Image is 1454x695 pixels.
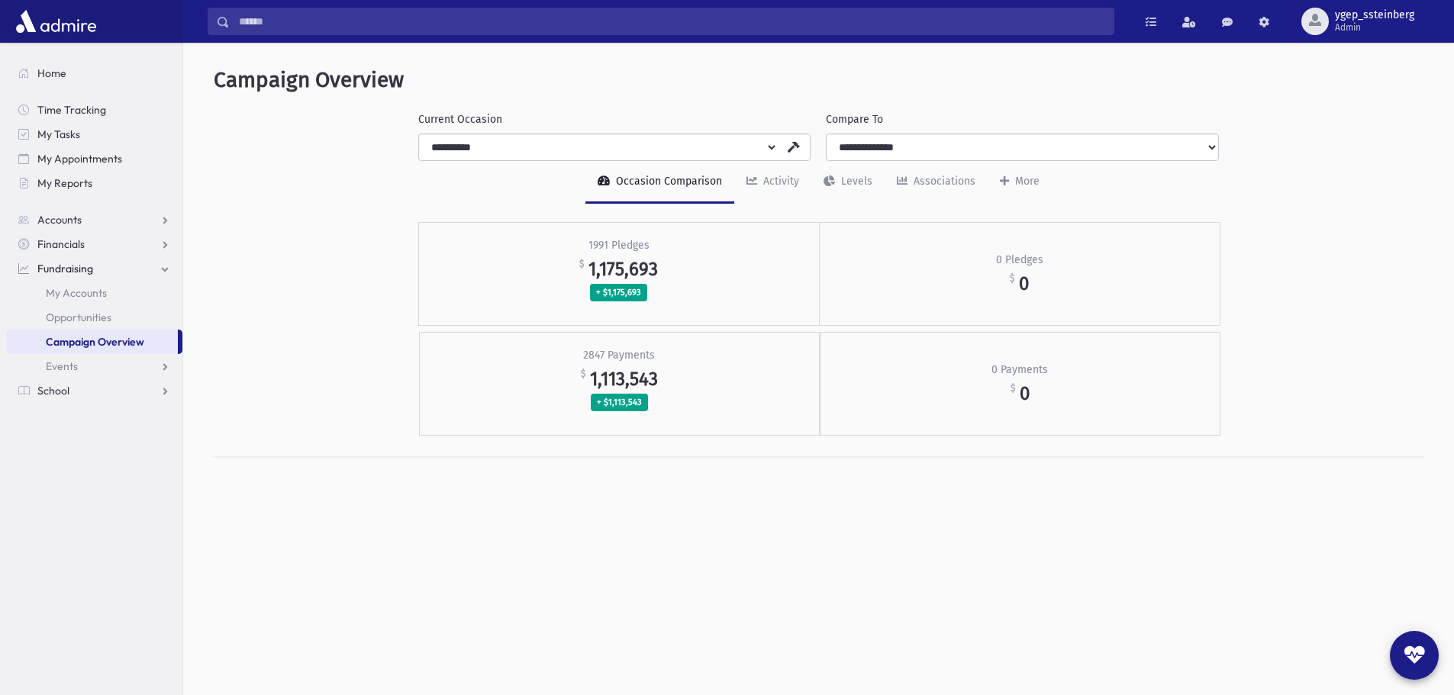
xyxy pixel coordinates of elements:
[46,335,144,349] span: Campaign Overview
[230,8,1114,35] input: Search
[6,378,182,403] a: School
[583,349,655,362] h2: 2847 Payments
[911,175,975,188] div: Associations
[37,176,92,190] span: My Reports
[6,354,182,378] a: Events
[590,368,658,389] span: 1,113,543
[37,152,122,166] span: My Appointments
[6,330,178,354] a: Campaign Overview
[6,281,182,305] a: My Accounts
[591,394,648,411] span: + $1,113,543
[37,213,82,227] span: Accounts
[811,161,885,204] a: Levels
[37,127,80,141] span: My Tasks
[419,222,1220,326] a: 1991 Pledges $ 1,175,693 + $1,175,693 0 Pledges $ 0
[6,61,182,85] a: Home
[885,161,988,204] a: Associations
[826,111,883,127] label: Compare To
[1020,383,1030,404] span: 0
[12,6,100,37] img: AdmirePro
[6,122,182,146] a: My Tasks
[579,259,584,269] sup: $
[37,237,85,251] span: Financials
[37,103,106,117] span: Time Tracking
[6,232,182,256] a: Financials
[37,262,93,275] span: Fundraising
[6,98,182,122] a: Time Tracking
[6,171,182,195] a: My Reports
[1019,273,1029,294] span: 0
[590,284,647,301] span: + $1,175,693
[613,175,722,188] div: Occasion Comparison
[6,208,182,232] a: Accounts
[1335,21,1414,34] span: Admin
[418,111,502,127] label: Current Occasion
[6,256,182,281] a: Fundraising
[988,161,1052,204] a: More
[1012,175,1040,188] div: More
[419,332,1220,436] a: 2847 Payments $ 1,113,543 + $1,113,543 0 Payments $ 0
[6,146,182,171] a: My Appointments
[1011,383,1015,394] sup: $
[585,161,734,204] a: Occasion Comparison
[996,254,1043,267] h2: 0 Pledges
[581,368,585,379] sup: $
[37,66,66,80] span: Home
[734,161,811,204] a: Activity
[838,175,872,188] div: Levels
[46,359,78,373] span: Events
[37,384,69,397] span: School
[760,175,799,188] div: Activity
[588,240,650,253] h2: 1991 Pledges
[46,310,111,324] span: Opportunities
[46,286,107,300] span: My Accounts
[6,305,182,330] a: Opportunities
[991,364,1048,377] h2: 0 Payments
[588,258,658,279] span: 1,175,693
[1010,273,1014,284] sup: $
[214,67,404,92] span: Campaign Overview
[1335,9,1414,21] span: ygep_ssteinberg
